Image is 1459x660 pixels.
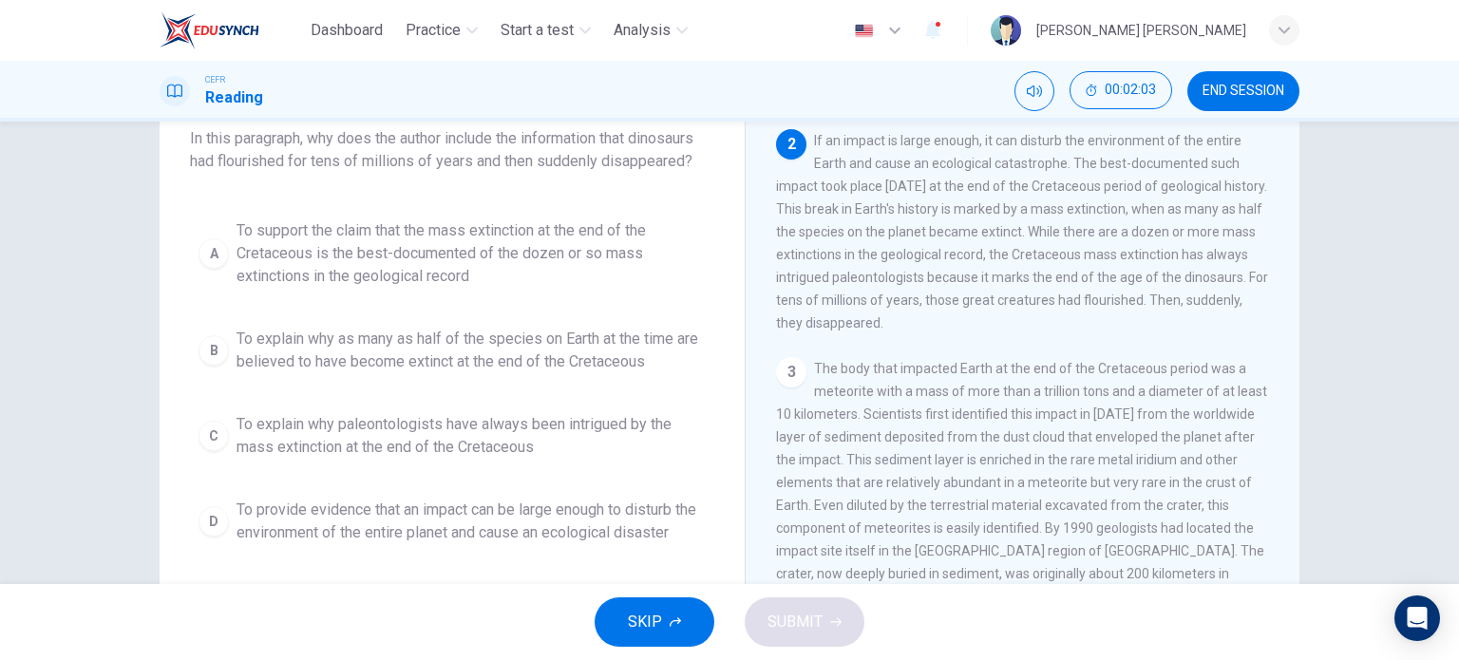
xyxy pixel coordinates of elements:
[776,361,1267,604] span: The body that impacted Earth at the end of the Cretaceous period was a meteorite with a mass of m...
[199,238,229,269] div: A
[311,19,383,42] span: Dashboard
[1203,84,1284,99] span: END SESSION
[190,127,714,173] span: In this paragraph, why does the author include the information that dinosaurs had flourished for ...
[190,490,714,553] button: DTo provide evidence that an impact can be large enough to disturb the environment of the entire ...
[190,319,714,382] button: BTo explain why as many as half of the species on Earth at the time are believed to have become e...
[237,328,706,373] span: To explain why as many as half of the species on Earth at the time are believed to have become ex...
[1036,19,1246,42] div: [PERSON_NAME] [PERSON_NAME]
[199,421,229,451] div: C
[205,86,263,109] h1: Reading
[199,506,229,537] div: D
[205,73,225,86] span: CEFR
[501,19,574,42] span: Start a test
[1105,83,1156,98] span: 00:02:03
[160,11,303,49] a: EduSynch logo
[398,13,485,47] button: Practice
[1014,71,1054,111] div: Mute
[237,499,706,544] span: To provide evidence that an impact can be large enough to disturb the environment of the entire p...
[776,129,806,160] div: 2
[628,609,662,635] span: SKIP
[1070,71,1172,111] div: Hide
[303,13,390,47] button: Dashboard
[1070,71,1172,109] button: 00:02:03
[237,413,706,459] span: To explain why paleontologists have always been intrigued by the mass extinction at the end of th...
[991,15,1021,46] img: Profile picture
[852,24,876,38] img: en
[160,11,259,49] img: EduSynch logo
[776,357,806,387] div: 3
[606,13,695,47] button: Analysis
[614,19,671,42] span: Analysis
[1187,71,1299,111] button: END SESSION
[190,211,714,296] button: ATo support the claim that the mass extinction at the end of the Cretaceous is the best-documente...
[237,219,706,288] span: To support the claim that the mass extinction at the end of the Cretaceous is the best-documented...
[493,13,598,47] button: Start a test
[199,335,229,366] div: B
[190,405,714,467] button: CTo explain why paleontologists have always been intrigued by the mass extinction at the end of t...
[776,133,1268,330] span: If an impact is large enough, it can disturb the environment of the entire Earth and cause an eco...
[595,597,714,647] button: SKIP
[1394,595,1440,641] div: Open Intercom Messenger
[406,19,461,42] span: Practice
